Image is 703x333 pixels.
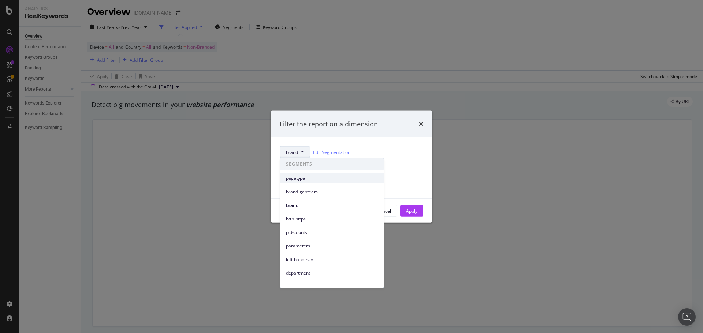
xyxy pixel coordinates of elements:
[406,208,417,214] div: Apply
[286,202,378,209] span: brand
[280,119,378,129] div: Filter the report on a dimension
[419,119,423,129] div: times
[377,208,391,214] div: Cancel
[678,308,696,326] div: Open Intercom Messenger
[280,158,384,170] span: SEGMENTS
[286,175,378,182] span: pagetype
[271,110,432,223] div: modal
[286,270,378,276] span: department
[286,229,378,236] span: pid-counts
[400,205,423,217] button: Apply
[286,256,378,263] span: left-hand-nav
[286,216,378,222] span: http-https
[286,189,378,195] span: brand-gapteam
[313,148,350,156] a: Edit Segmentation
[286,243,378,249] span: parameters
[371,205,397,217] button: Cancel
[280,146,310,158] button: brand
[286,283,378,290] span: feature-shop
[286,149,298,155] span: brand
